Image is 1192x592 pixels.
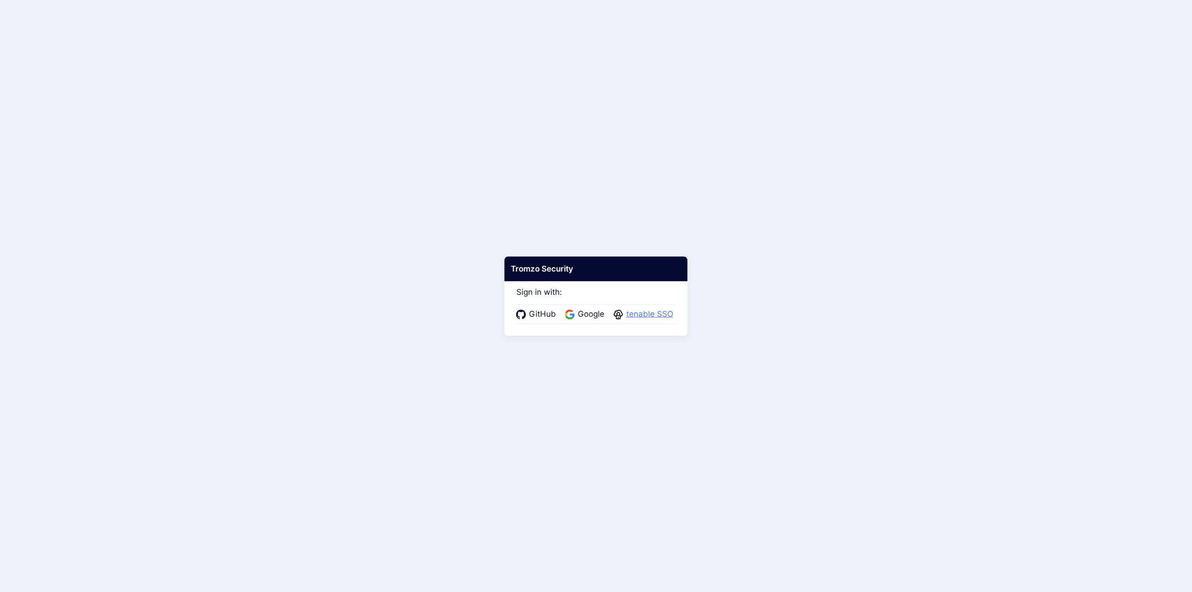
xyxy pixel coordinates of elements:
div: Sign in with: [516,274,676,324]
span: GitHub [526,308,559,320]
a: GitHub [516,308,559,320]
a: Google [565,308,607,320]
span: Google [575,308,607,320]
div: Tromzo Security [504,256,687,281]
a: tenable SSO [614,308,676,320]
span: tenable SSO [623,308,676,320]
